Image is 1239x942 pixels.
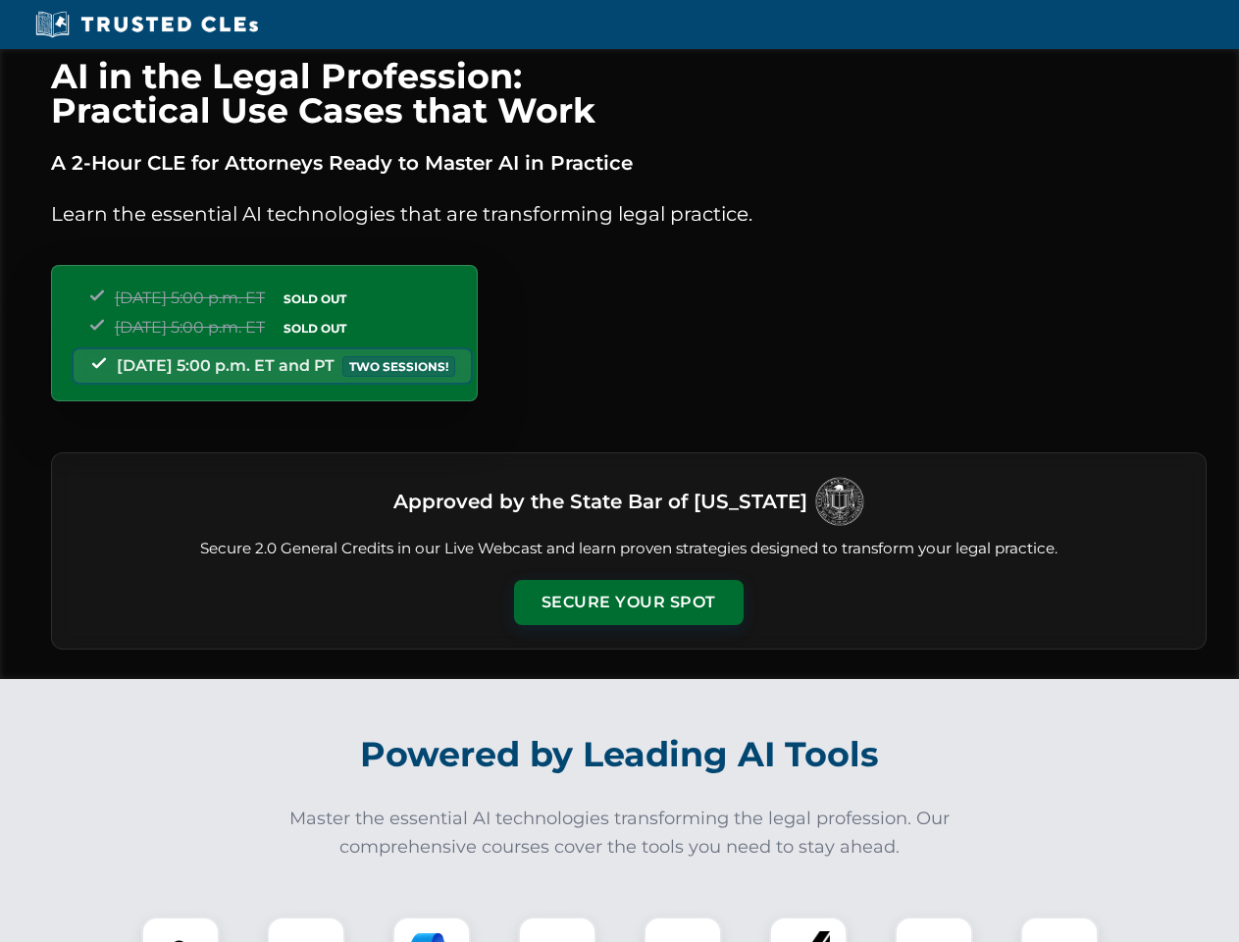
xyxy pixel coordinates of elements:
p: Secure 2.0 General Credits in our Live Webcast and learn proven strategies designed to transform ... [76,538,1182,560]
span: [DATE] 5:00 p.m. ET [115,318,265,337]
span: SOLD OUT [277,288,353,309]
button: Secure Your Spot [514,580,744,625]
p: Master the essential AI technologies transforming the legal profession. Our comprehensive courses... [277,805,963,862]
img: Logo [815,477,864,526]
p: Learn the essential AI technologies that are transforming legal practice. [51,198,1207,230]
h2: Powered by Leading AI Tools [77,720,1163,789]
span: SOLD OUT [277,318,353,339]
h3: Approved by the State Bar of [US_STATE] [393,484,807,519]
img: Trusted CLEs [29,10,264,39]
span: [DATE] 5:00 p.m. ET [115,288,265,307]
p: A 2-Hour CLE for Attorneys Ready to Master AI in Practice [51,147,1207,179]
h1: AI in the Legal Profession: Practical Use Cases that Work [51,59,1207,128]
